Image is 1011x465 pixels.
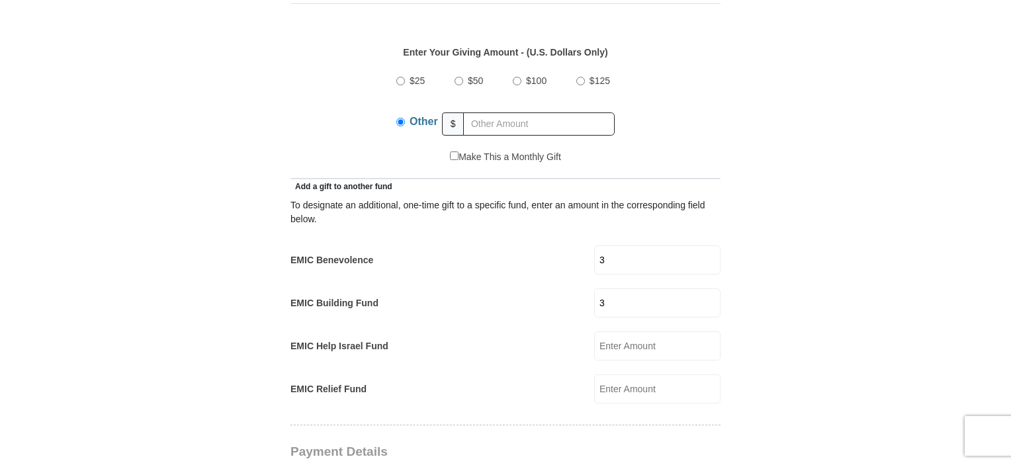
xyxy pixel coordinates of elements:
span: $100 [526,75,547,86]
h3: Payment Details [290,444,628,460]
label: EMIC Benevolence [290,253,373,267]
span: $ [442,112,464,136]
span: $50 [468,75,483,86]
input: Enter Amount [594,374,721,403]
span: Other [410,116,438,127]
label: Make This a Monthly Gift [450,150,561,164]
label: EMIC Building Fund [290,296,378,310]
label: EMIC Help Israel Fund [290,339,388,353]
div: To designate an additional, one-time gift to a specific fund, enter an amount in the correspondin... [290,198,721,226]
input: Enter Amount [594,288,721,317]
input: Enter Amount [594,331,721,360]
input: Other Amount [463,112,615,136]
span: Add a gift to another fund [290,182,392,191]
strong: Enter Your Giving Amount - (U.S. Dollars Only) [403,47,607,58]
span: $125 [590,75,610,86]
input: Enter Amount [594,245,721,275]
label: EMIC Relief Fund [290,382,367,396]
span: $25 [410,75,425,86]
input: Make This a Monthly Gift [450,151,459,160]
